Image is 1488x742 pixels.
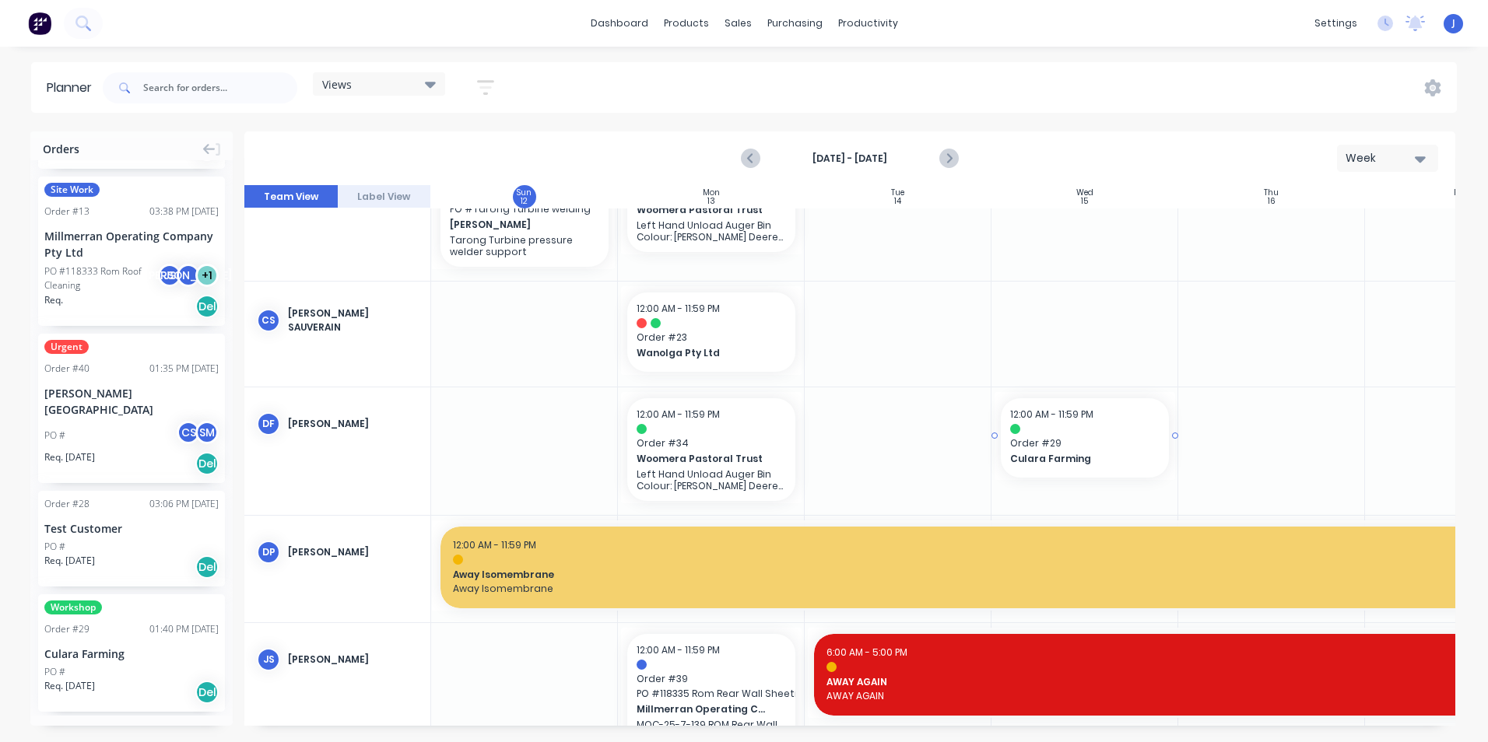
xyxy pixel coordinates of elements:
[44,679,95,693] span: Req. [DATE]
[149,362,219,376] div: 01:35 PM [DATE]
[44,497,89,511] div: Order # 28
[521,198,528,205] div: 12
[44,340,89,354] span: Urgent
[288,653,418,667] div: [PERSON_NAME]
[322,76,352,93] span: Views
[1452,16,1455,30] span: J
[47,79,100,97] div: Planner
[338,185,431,208] button: Label View
[257,412,280,436] div: DF
[257,648,280,671] div: JS
[257,541,280,564] div: DP
[177,264,200,287] div: [PERSON_NAME]
[1264,188,1279,198] div: Thu
[707,198,715,205] div: 13
[44,554,95,568] span: Req. [DATE]
[177,421,200,444] div: CS
[1268,198,1276,205] div: 16
[1455,198,1462,205] div: 17
[158,264,181,287] div: JS
[1307,12,1365,35] div: settings
[583,12,656,35] a: dashboard
[44,540,65,554] div: PO #
[149,497,219,511] div: 03:06 PM [DATE]
[44,665,65,679] div: PO #
[43,141,79,157] span: Orders
[195,295,219,318] div: Del
[195,555,219,579] div: Del
[44,362,89,376] div: Order # 40
[44,429,65,443] div: PO #
[517,188,532,198] div: Sun
[149,205,219,219] div: 03:38 PM [DATE]
[44,183,100,197] span: Site Work
[195,452,219,475] div: Del
[1454,188,1463,198] div: Fri
[894,198,901,205] div: 14
[830,12,906,35] div: productivity
[717,12,760,35] div: sales
[1346,150,1417,166] div: Week
[44,205,89,219] div: Order # 13
[44,264,163,292] div: PO #118333 Rom Roof Cleaning
[44,520,219,537] div: Test Customer
[44,646,219,662] div: Culara Farming
[772,152,928,166] strong: [DATE] - [DATE]
[44,385,219,418] div: [PERSON_NAME][GEOGRAPHIC_DATA]
[149,622,219,636] div: 01:40 PM [DATE]
[1337,145,1438,172] button: Week
[44,293,63,307] span: Req.
[1081,198,1088,205] div: 15
[257,309,280,332] div: CS
[288,417,418,431] div: [PERSON_NAME]
[195,421,219,444] div: SM
[44,228,219,261] div: Millmerran Operating Company Pty Ltd
[195,264,219,287] div: + 1
[28,12,51,35] img: Factory
[44,622,89,636] div: Order # 29
[656,12,717,35] div: products
[703,188,720,198] div: Mon
[891,188,904,198] div: Tue
[288,545,418,559] div: [PERSON_NAME]
[44,600,102,614] span: Workshop
[195,681,219,704] div: Del
[1076,188,1093,198] div: Wed
[44,450,95,464] span: Req. [DATE]
[143,72,297,103] input: Search for orders...
[760,12,830,35] div: purchasing
[288,306,418,334] div: [PERSON_NAME] Sauverain
[244,185,338,208] button: Team View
